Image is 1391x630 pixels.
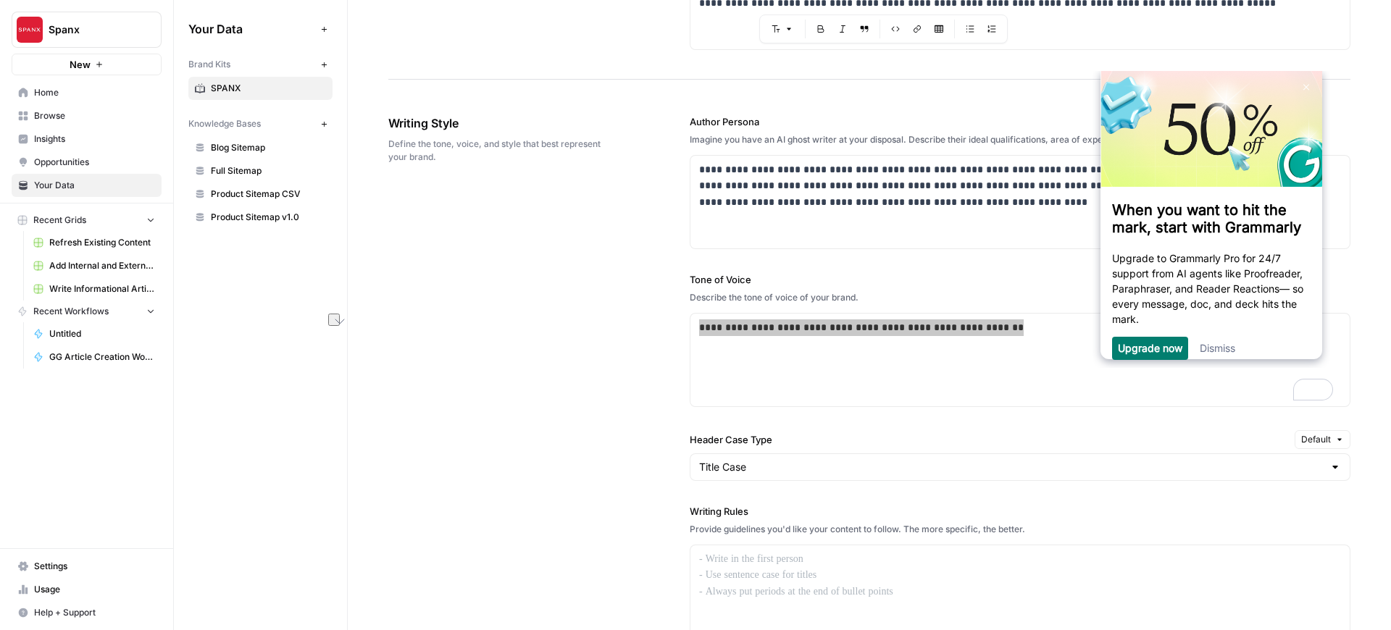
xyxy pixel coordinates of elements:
[34,156,155,169] span: Opportunities
[690,504,1350,518] label: Writing Rules
[188,206,333,229] a: Product Sitemap v1.0
[12,81,162,104] a: Home
[12,127,162,151] a: Insights
[33,214,86,227] span: Recent Grids
[27,254,162,277] a: Add Internal and External Links
[12,151,162,174] a: Opportunities
[188,58,230,71] span: Brand Kits
[49,327,155,340] span: Untitled
[12,209,162,231] button: Recent Grids
[49,282,155,295] span: Write Informational Article
[49,259,155,272] span: Add Internal and External Links
[12,174,162,197] a: Your Data
[690,114,1350,129] label: Author Persona
[27,345,162,369] a: GG Article Creation Workflow
[211,211,326,224] span: Product Sitemap v1.0
[34,583,155,596] span: Usage
[27,277,162,301] a: Write Informational Article
[211,164,326,177] span: Full Sitemap
[690,314,1350,406] div: To enrich screen reader interactions, please activate Accessibility in Grammarly extension settings
[690,523,1350,536] div: Provide guidelines you'd like your content to follow. The more specific, the better.
[388,138,609,164] span: Define the tone, voice, and style that best represent your brand.
[211,141,326,154] span: Blog Sitemap
[1301,433,1331,446] span: Default
[211,188,326,201] span: Product Sitemap CSV
[25,271,90,283] a: Upgrade now
[20,180,218,256] p: Upgrade to Grammarly Pro for 24/7 support from AI agents like Proofreader, Paraphraser, and Reade...
[188,20,315,38] span: Your Data
[34,86,155,99] span: Home
[188,159,333,182] a: Full Sitemap
[49,350,155,364] span: GG Article Creation Workflow
[188,136,333,159] a: Blog Sitemap
[33,305,109,318] span: Recent Workflows
[34,133,155,146] span: Insights
[70,57,91,72] span: New
[34,109,155,122] span: Browse
[690,133,1350,146] div: Imagine you have an AI ghost writer at your disposal. Describe their ideal qualifications, area o...
[27,322,162,345] a: Untitled
[690,291,1350,304] div: Describe the tone of voice of your brand.
[12,104,162,127] a: Browse
[12,555,162,578] a: Settings
[34,179,155,192] span: Your Data
[690,432,1289,447] label: Header Case Type
[699,460,1324,474] input: Title Case
[107,271,143,283] a: Dismiss
[211,13,217,20] img: close_x_white.png
[49,236,155,249] span: Refresh Existing Content
[34,560,155,573] span: Settings
[188,117,261,130] span: Knowledge Bases
[690,272,1350,287] label: Tone of Voice
[17,17,43,43] img: Spanx Logo
[12,54,162,75] button: New
[188,182,333,206] a: Product Sitemap CSV
[12,578,162,601] a: Usage
[188,77,333,100] a: SPANX
[1295,430,1350,449] button: Default
[34,606,155,619] span: Help + Support
[27,231,162,254] a: Refresh Existing Content
[12,12,162,48] button: Workspace: Spanx
[388,114,609,132] span: Writing Style
[211,82,326,95] span: SPANX
[12,601,162,624] button: Help + Support
[49,22,136,37] span: Spanx
[20,130,218,165] h3: When you want to hit the mark, start with Grammarly
[12,301,162,322] button: Recent Workflows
